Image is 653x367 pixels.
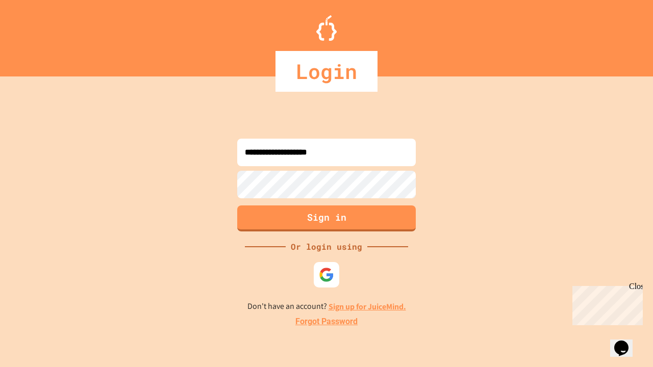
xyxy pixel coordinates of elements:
div: Or login using [286,241,367,253]
a: Sign up for JuiceMind. [329,301,406,312]
div: Login [275,51,378,92]
p: Don't have an account? [247,300,406,313]
div: Chat with us now!Close [4,4,70,65]
img: Logo.svg [316,15,337,41]
a: Forgot Password [295,316,358,328]
iframe: chat widget [568,282,643,325]
iframe: chat widget [610,326,643,357]
img: google-icon.svg [319,267,334,282]
button: Sign in [237,205,416,231]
